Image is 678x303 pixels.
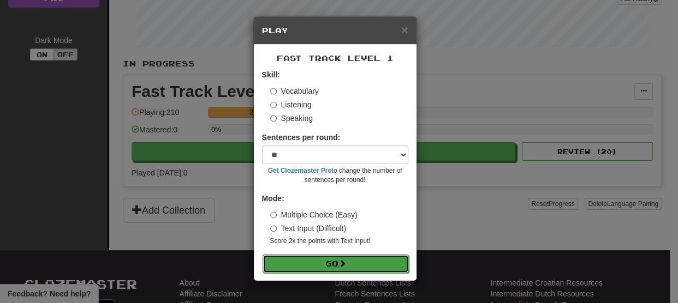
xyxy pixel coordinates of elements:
a: Get Clozemaster Pro [268,167,332,174]
label: Sentences per round: [262,132,341,143]
span: Fast Track Level 1 [277,53,394,63]
label: Text Input (Difficult) [270,223,347,234]
input: Multiple Choice (Easy) [270,211,277,219]
button: Close [401,24,408,35]
label: Speaking [270,113,313,124]
button: Go [263,254,409,273]
strong: Skill: [262,70,280,79]
input: Text Input (Difficult) [270,225,277,232]
input: Listening [270,101,277,108]
label: Listening [270,99,312,110]
span: × [401,23,408,36]
strong: Mode: [262,194,284,203]
small: to change the number of sentences per round! [262,166,408,185]
label: Multiple Choice (Easy) [270,209,358,220]
label: Vocabulary [270,86,319,96]
input: Vocabulary [270,88,277,95]
small: Score 2x the points with Text Input ! [270,237,408,246]
h5: Play [262,25,408,36]
input: Speaking [270,115,277,122]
